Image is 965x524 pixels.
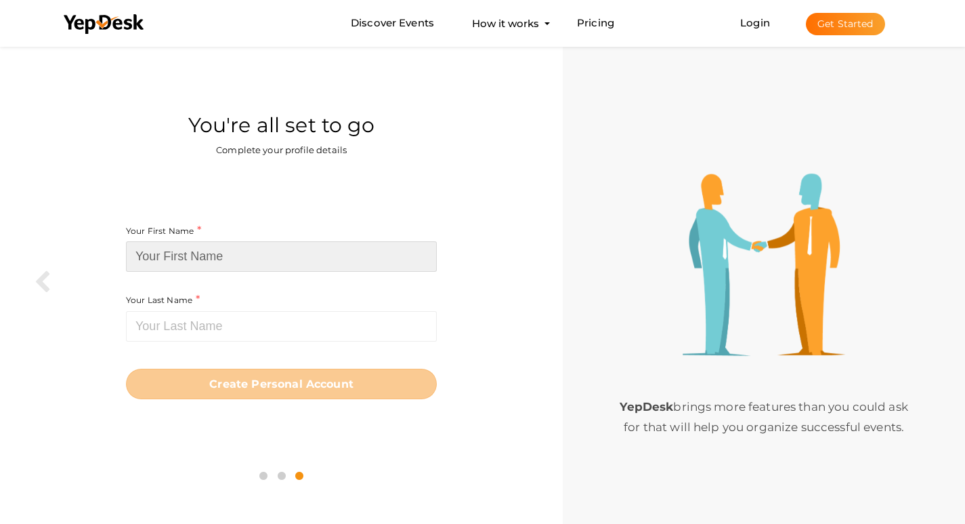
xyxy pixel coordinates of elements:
label: You're all set to go [188,111,375,140]
a: Pricing [577,11,614,36]
button: How it works [468,11,543,36]
a: Login [740,16,770,29]
b: Create Personal Account [209,378,353,390]
button: Get Started [806,13,885,35]
label: Your Last Name [126,292,200,308]
span: brings more features than you could ask for that will help you organize successful events. [620,400,907,434]
label: Your First Name [126,223,201,239]
input: Your Last Name [126,311,437,342]
button: Create Personal Account [126,369,437,399]
img: step3-illustration.png [683,174,845,357]
label: Complete your profile details [216,144,347,157]
b: YepDesk [620,400,673,414]
input: Your First Name [126,241,437,272]
a: Discover Events [351,11,434,36]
